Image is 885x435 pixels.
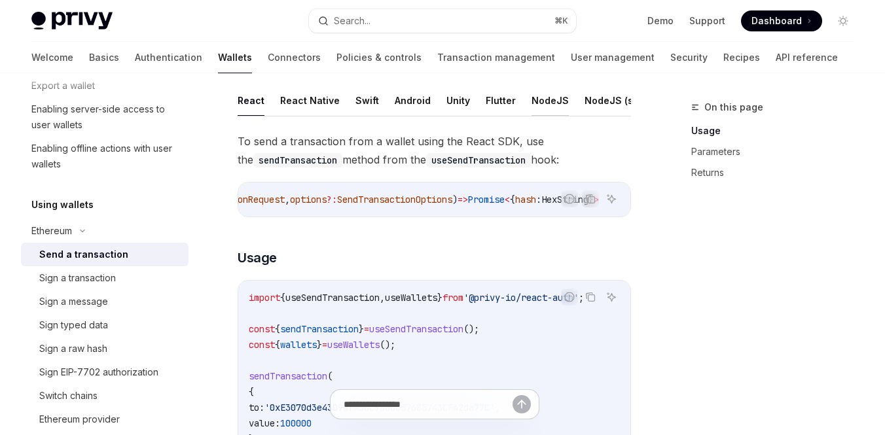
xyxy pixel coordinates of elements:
[510,194,515,205] span: {
[585,85,686,116] button: NodeJS (server-auth)
[704,99,763,115] span: On this page
[31,141,181,172] div: Enabling offline actions with user wallets
[513,395,531,413] button: Send message
[426,153,531,167] code: useSendTransaction
[285,194,290,205] span: ,
[355,85,379,116] button: Swift
[554,16,568,26] span: ⌘ K
[571,42,655,73] a: User management
[39,270,116,286] div: Sign a transaction
[541,194,588,205] span: HexString
[275,339,280,351] span: {
[249,370,327,382] span: sendTransaction
[249,386,254,398] span: {
[603,190,620,207] button: Ask AI
[322,339,327,351] span: =
[39,411,120,427] div: Ethereum provider
[39,341,107,357] div: Sign a raw hash
[39,364,158,380] div: Sign EIP-7702 authorization
[21,337,189,360] a: Sign a raw hash
[582,190,599,207] button: Copy the contents from the code block
[309,9,576,33] button: Search...⌘K
[249,292,280,304] span: import
[21,266,189,290] a: Sign a transaction
[452,194,458,205] span: )
[380,339,395,351] span: ();
[21,313,189,337] a: Sign typed data
[21,243,189,266] a: Send a transaction
[39,247,128,262] div: Send a transaction
[39,294,108,309] div: Sign a message
[751,14,802,27] span: Dashboard
[446,85,470,116] button: Unity
[280,339,317,351] span: wallets
[458,194,468,205] span: =>
[741,10,822,31] a: Dashboard
[395,85,431,116] button: Android
[334,13,370,29] div: Search...
[689,14,725,27] a: Support
[21,408,189,431] a: Ethereum provider
[31,223,72,239] div: Ethereum
[21,97,189,137] a: Enabling server-side access to user wallets
[275,323,280,335] span: {
[238,85,264,116] button: React
[437,42,555,73] a: Transaction management
[561,190,578,207] button: Report incorrect code
[89,42,119,73] a: Basics
[385,292,437,304] span: useWallets
[582,288,599,305] button: Copy the contents from the code block
[285,292,380,304] span: useSendTransaction
[280,323,359,335] span: sendTransaction
[463,323,479,335] span: ();
[21,384,189,408] a: Switch chains
[21,290,189,313] a: Sign a message
[249,323,275,335] span: const
[238,249,277,267] span: Usage
[280,85,340,116] button: React Native
[31,101,181,133] div: Enabling server-side access to user wallets
[249,339,275,351] span: const
[468,194,505,205] span: Promise
[135,42,202,73] a: Authentication
[536,194,541,205] span: :
[31,42,73,73] a: Welcome
[359,323,364,335] span: }
[369,323,463,335] span: useSendTransaction
[442,292,463,304] span: from
[776,42,838,73] a: API reference
[579,292,584,304] span: ;
[691,120,864,141] a: Usage
[280,292,285,304] span: {
[31,12,113,30] img: light logo
[317,339,322,351] span: }
[327,370,333,382] span: (
[691,162,864,183] a: Returns
[647,14,674,27] a: Demo
[218,42,252,73] a: Wallets
[238,132,631,169] span: To send a transaction from a wallet using the React SDK, use the method from the hook:
[268,42,321,73] a: Connectors
[505,194,510,205] span: <
[39,388,98,404] div: Switch chains
[463,292,579,304] span: '@privy-io/react-auth'
[723,42,760,73] a: Recipes
[691,141,864,162] a: Parameters
[31,197,94,213] h5: Using wallets
[380,292,385,304] span: ,
[39,317,108,333] div: Sign typed data
[253,153,342,167] code: sendTransaction
[290,194,327,205] span: options
[532,85,569,116] button: NodeJS
[561,288,578,305] button: Report incorrect code
[21,360,189,384] a: Sign EIP-7702 authorization
[833,10,854,31] button: Toggle dark mode
[21,137,189,176] a: Enabling offline actions with user wallets
[327,194,337,205] span: ?:
[515,194,536,205] span: hash
[603,288,620,305] button: Ask AI
[364,323,369,335] span: =
[437,292,442,304] span: }
[327,339,380,351] span: useWallets
[670,42,708,73] a: Security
